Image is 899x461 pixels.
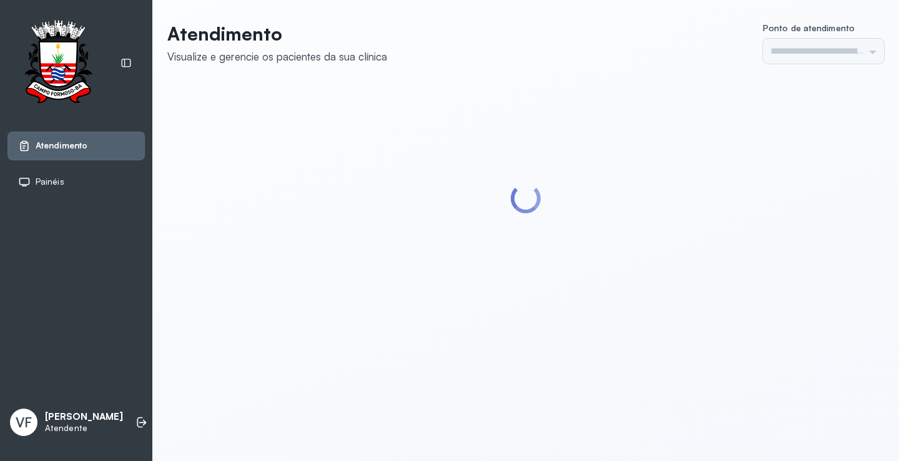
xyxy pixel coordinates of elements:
[18,140,134,152] a: Atendimento
[36,177,64,187] span: Painéis
[45,423,123,434] p: Atendente
[167,22,387,45] p: Atendimento
[45,411,123,423] p: [PERSON_NAME]
[13,20,103,107] img: Logotipo do estabelecimento
[167,50,387,63] div: Visualize e gerencie os pacientes da sua clínica
[763,22,855,33] span: Ponto de atendimento
[36,140,87,151] span: Atendimento
[16,414,32,430] span: VF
